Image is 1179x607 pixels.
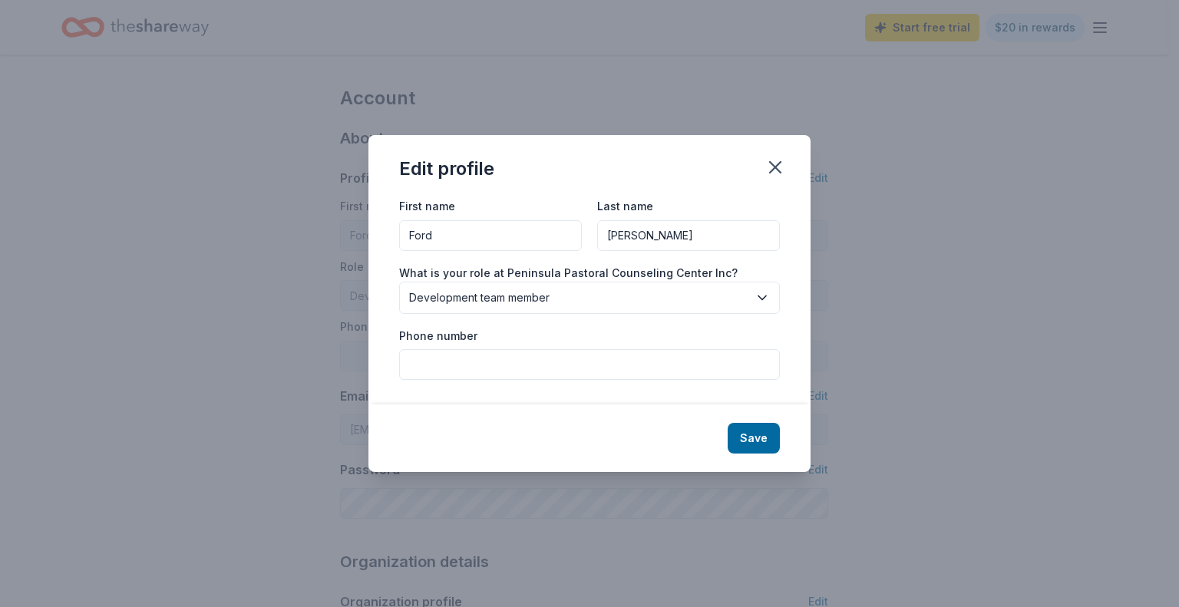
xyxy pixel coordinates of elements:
[399,328,477,344] label: Phone number
[409,289,748,307] span: Development team member
[399,266,738,281] label: What is your role at Peninsula Pastoral Counseling Center Inc?
[728,423,780,454] button: Save
[597,199,653,214] label: Last name
[399,282,780,314] button: Development team member
[399,199,455,214] label: First name
[399,157,494,181] div: Edit profile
